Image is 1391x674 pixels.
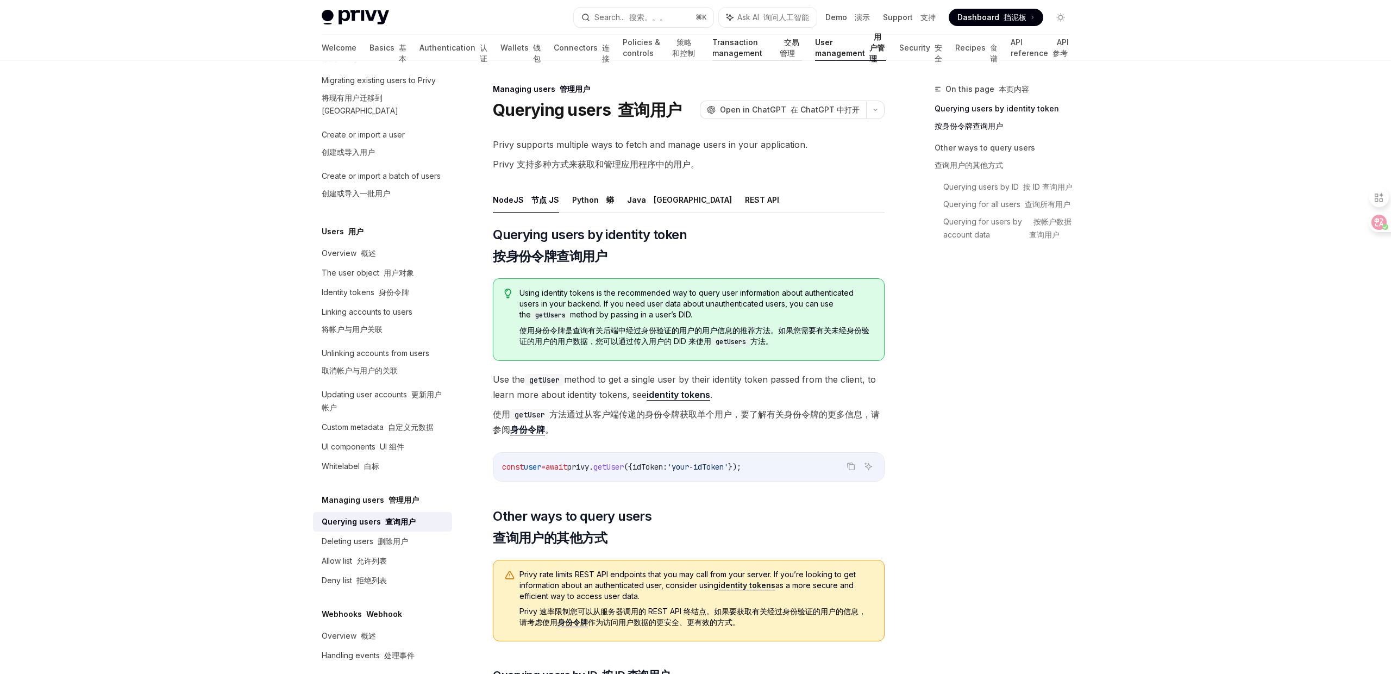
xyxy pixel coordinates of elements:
[313,532,452,551] a: Deleting users 删除用户
[541,462,546,472] span: =
[855,13,870,22] font: 演示
[493,372,885,441] span: Use the method to get a single user by their identity token passed from the client, to learn more...
[322,608,402,621] h5: Webhooks
[493,226,687,270] span: Querying users by identity token
[519,607,866,627] font: Privy 速率限制您可以从服务器调用的 REST API 终结点。如果要获取有关经过身份验证的用户的信息，请考虑使用 作为访问用户数据的更安全、更有效的方式。
[861,459,875,473] button: Ask AI
[322,554,387,567] div: Allow list
[1025,199,1070,209] font: 查询所有用户
[647,389,710,401] a: identity tokens
[504,289,512,298] svg: Tip
[502,462,524,472] span: const
[348,227,364,236] font: 用户
[935,160,1003,170] font: 查询用户的其他方式
[313,571,452,590] a: Deny list 拒绝列表
[380,442,404,451] font: UI 组件
[999,84,1029,93] font: 本页内容
[313,417,452,437] a: Custom metadata 自定义元数据
[361,248,376,258] font: 概述
[791,105,860,114] font: 在 ChatGPT 中打开
[322,74,446,122] div: Migrating existing users to Privy
[763,13,809,22] font: 询问人工智能
[322,170,441,204] div: Create or import a batch of users
[322,649,415,662] div: Handling events
[780,38,799,58] font: 交易管理
[745,187,779,213] button: REST API
[384,268,414,277] font: 用户对象
[313,457,452,476] a: Whitelabel 白标
[313,263,452,283] a: The user object 用户对象
[728,462,741,472] span: });
[667,462,728,472] span: 'your-idToken'
[618,100,681,120] font: 查询用户
[364,461,379,471] font: 白标
[322,247,376,260] div: Overview
[1052,38,1069,58] font: API 参考
[493,137,885,176] span: Privy supports multiple ways to fetch and manage users in your application.
[493,508,651,551] span: Other ways to query users
[322,305,412,340] div: Linking accounts to users
[419,35,487,61] a: Authentication 认证
[313,437,452,457] a: UI components UI 组件
[500,35,541,61] a: Wallets 钱包
[718,581,775,590] a: identity tokens
[945,83,1029,96] span: On this page
[388,422,434,432] font: 自定义元数据
[990,43,998,63] font: 食谱
[322,225,364,238] h5: Users
[504,570,515,581] svg: Warning
[560,84,590,93] font: 管理用户
[899,35,942,61] a: Security 安全
[593,462,624,472] span: getUser
[322,421,434,434] div: Custom metadata
[524,462,541,472] span: user
[313,71,452,125] a: Migrating existing users to Privy将现有用户迁移到 [GEOGRAPHIC_DATA]
[567,462,589,472] span: privy
[546,462,567,472] span: await
[602,43,610,63] font: 连接
[943,196,1078,213] a: Querying for all users 查询所有用户
[322,35,356,61] a: Welcome
[493,84,885,95] div: Managing users
[719,8,817,27] button: Ask AI 询问人工智能
[389,495,419,504] font: 管理用户
[322,535,408,548] div: Deleting users
[493,530,607,546] font: 查询用户的其他方式
[720,104,860,115] span: Open in ChatGPT
[1052,9,1069,26] button: Toggle dark mode
[935,100,1078,139] a: Querying users by identity token按身份令牌查询用户
[322,10,389,25] img: light logo
[737,12,809,23] span: Ask AI
[711,336,750,347] code: getUsers
[313,646,452,665] a: Handling events 处理事件
[935,121,1003,130] font: 按身份令牌查询用户
[313,244,452,263] a: Overview 概述
[379,288,409,297] font: 身份令牌
[510,424,545,435] a: 身份令牌
[632,462,667,472] span: idToken:
[493,187,559,213] button: NodeJS 节点 JS
[594,11,667,24] div: Search...
[844,459,858,473] button: Copy the contents from the code block
[493,159,699,170] font: Privy 支持多种方式来获取和管理应用程序中的用户。
[493,409,880,435] font: 使用 方法通过从客户端传递的身份令牌获取单个用户，要了解有关身份令牌的更多信息，请参阅 。
[313,385,452,417] a: Updating user accounts 更新用户帐户
[624,462,632,472] span: ({
[1011,35,1069,61] a: API reference API 参考
[519,288,873,352] span: Using identity tokens is the recommended way to query user information about authenticated users ...
[949,9,1043,26] a: Dashboard 挡泥板
[322,347,429,382] div: Unlinking accounts from users
[480,43,487,63] font: 认证
[322,515,416,528] div: Querying users
[883,12,936,23] a: Support 支持
[519,569,873,632] span: Privy rate limits REST API endpoints that you may call from your server. If you’re looking to get...
[935,139,1078,178] a: Other ways to query users查询用户的其他方式
[378,536,408,546] font: 删除用户
[531,310,570,321] code: getUsers
[493,248,607,264] font: 按身份令牌查询用户
[589,462,593,472] span: .
[366,609,402,619] font: Webhook
[385,517,416,526] font: 查询用户
[322,324,383,334] font: 将帐户与用户关联
[525,374,564,386] code: getUser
